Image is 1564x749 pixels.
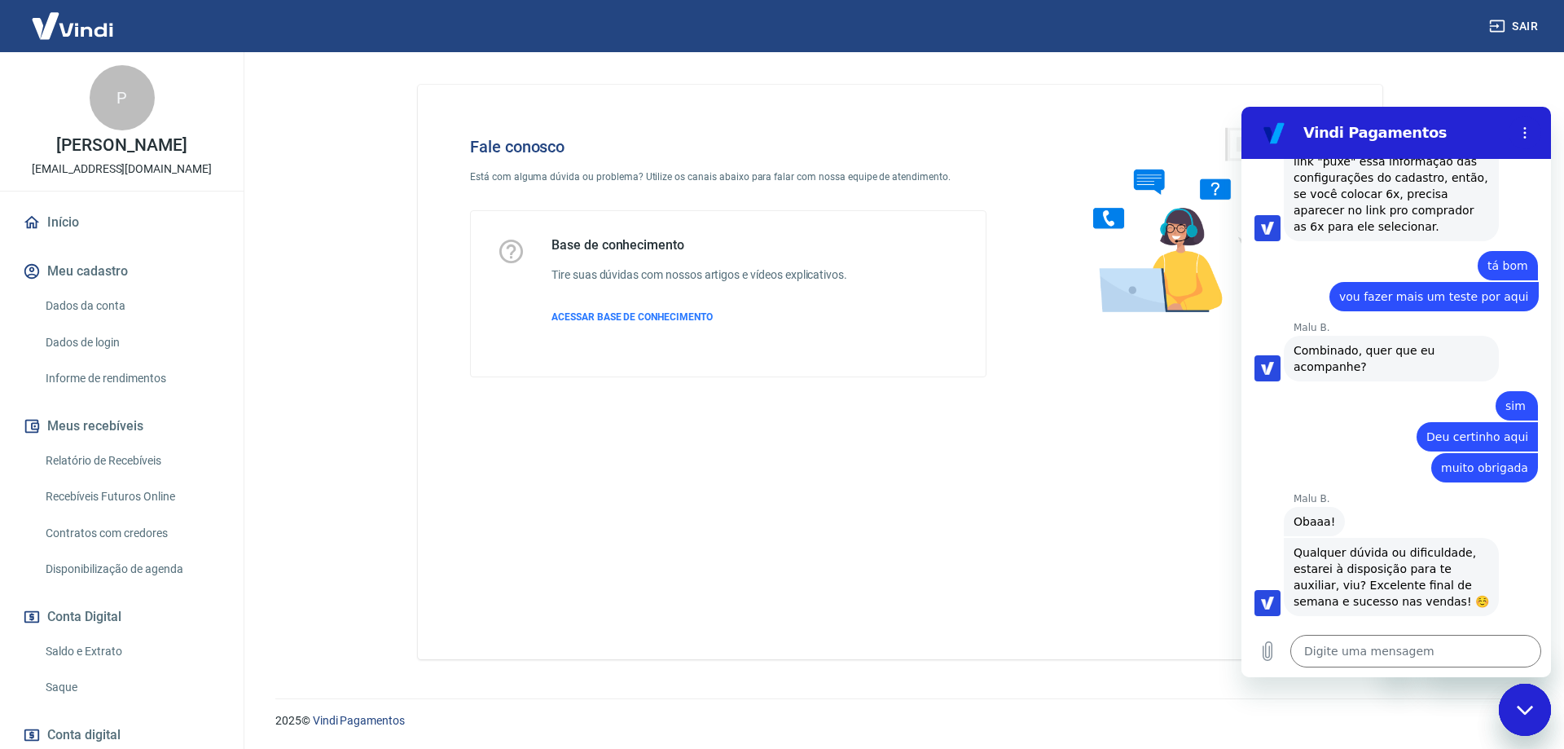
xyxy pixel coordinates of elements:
img: Fale conosco [1061,111,1308,328]
button: Conta Digital [20,599,224,635]
button: Meu cadastro [20,253,224,289]
p: Está com alguma dúvida ou problema? Utilize os canais abaixo para falar com nossa equipe de atend... [470,170,986,184]
span: Olá! Precisa de ajuda? [10,11,137,24]
span: Conta digital [47,724,121,747]
div: P [90,65,155,130]
button: Sair [1486,11,1544,42]
h4: Fale conosco [470,137,986,156]
a: Informe de rendimentos [39,362,224,395]
a: Saldo e Extrato [39,635,224,668]
p: 2025 © [275,712,1525,729]
a: Dados de login [39,326,224,359]
h5: Base de conhecimento [551,237,847,253]
h6: Tire suas dúvidas com nossos artigos e vídeos explicativos. [551,267,847,284]
iframe: Janela de mensagens [1241,107,1551,677]
a: Recebíveis Futuros Online [39,480,224,513]
p: [EMAIL_ADDRESS][DOMAIN_NAME] [32,161,212,178]
a: ACESSAR BASE DE CONHECIMENTO [551,310,847,324]
p: [PERSON_NAME] [56,137,187,154]
a: Vindi Pagamentos [313,714,405,727]
iframe: Mensagem da empresa [1421,641,1551,677]
a: Saque [39,671,224,704]
iframe: Botão para iniciar a janela de mensagens, 2 mensagens não lidas [1499,684,1551,736]
a: Relatório de Recebíveis [39,444,224,478]
img: Vindi [20,1,125,51]
a: Disponibilização de agenda [39,553,224,586]
button: Meus recebíveis [20,408,224,444]
a: Início [20,205,224,240]
span: ACESSAR BASE DE CONHECIMENTO [551,311,713,323]
a: Dados da conta [39,289,224,323]
a: Contratos com credores [39,517,224,550]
